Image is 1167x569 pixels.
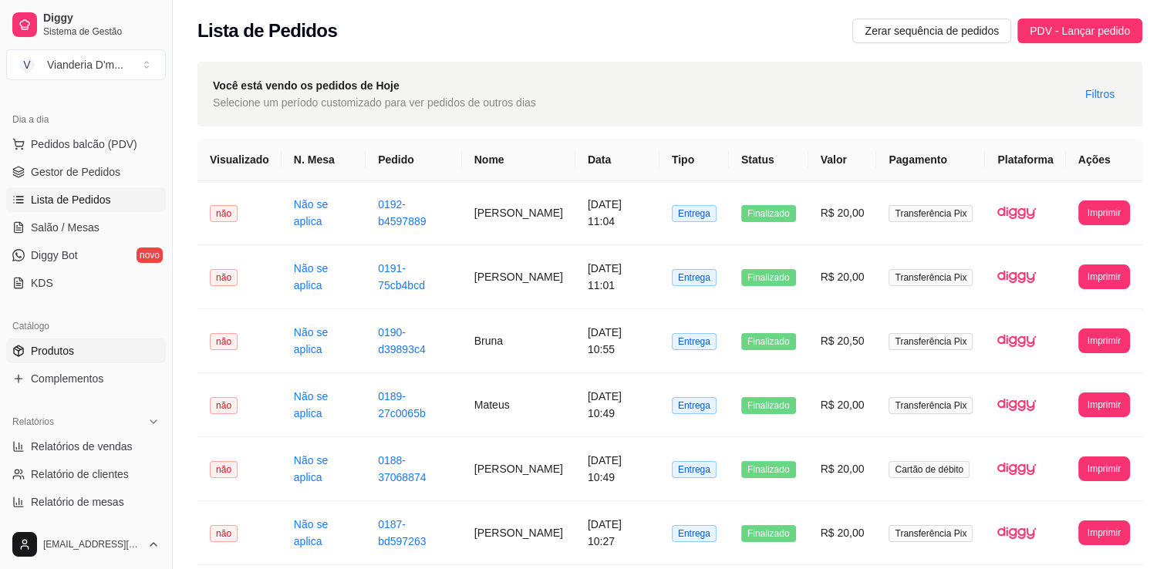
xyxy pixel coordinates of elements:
span: Entrega [672,397,717,414]
button: Imprimir [1078,264,1130,289]
span: Zerar sequência de pedidos [865,22,999,39]
span: Finalizado [741,525,796,542]
button: Imprimir [1078,328,1130,353]
span: KDS [31,275,53,291]
span: não [210,205,238,222]
span: Entrega [672,205,717,222]
th: Plataforma [985,139,1065,181]
a: 0192-b4597889 [378,198,426,227]
span: Entrega [672,461,717,478]
button: Imprimir [1078,200,1130,225]
span: Transferência Pix [889,525,973,542]
th: N. Mesa [282,139,366,181]
a: KDS [6,271,166,295]
td: [PERSON_NAME] [462,501,575,565]
a: Não se aplica [294,390,328,419]
th: Pagamento [876,139,985,181]
span: Relatório de clientes [31,466,129,482]
td: R$ 20,00 [808,373,877,437]
th: Tipo [659,139,729,181]
th: Data [575,139,659,181]
span: Pedidos balcão (PDV) [31,136,137,152]
a: Produtos [6,338,166,363]
th: Visualizado [197,139,282,181]
span: Entrega [672,333,717,350]
th: Pedido [366,139,462,181]
img: diggy [997,194,1036,232]
a: 0188-37068874 [378,454,426,483]
th: Status [729,139,808,181]
span: Complementos [31,371,103,386]
span: Finalizado [741,269,796,286]
a: 0190-d39893c4 [378,326,426,355]
a: Não se aplica [294,198,328,227]
td: Bruna [462,309,575,373]
th: Valor [808,139,877,181]
span: Lista de Pedidos [31,192,111,207]
a: Salão / Mesas [6,215,166,240]
span: Transferência Pix [889,269,973,286]
a: Não se aplica [294,454,328,483]
span: Gestor de Pedidos [31,164,120,180]
span: PDV - Lançar pedido [1030,22,1130,39]
span: Relatórios de vendas [31,439,133,454]
span: não [210,397,238,414]
td: [PERSON_NAME] [462,245,575,309]
img: diggy [997,449,1036,488]
button: Select a team [6,49,166,80]
a: Lista de Pedidos [6,187,166,212]
a: Relatório de fidelidadenovo [6,517,166,542]
span: Entrega [672,525,717,542]
a: Relatório de clientes [6,462,166,487]
a: 0189-27c0065b [378,390,426,419]
span: Transferência Pix [889,397,973,414]
span: V [19,57,35,72]
span: Filtros [1085,86,1115,103]
span: Produtos [31,343,74,359]
button: Imprimir [1078,456,1130,481]
button: PDV - Lançar pedido [1017,19,1142,43]
span: [EMAIL_ADDRESS][DOMAIN_NAME] [43,538,141,550]
a: 0187-bd597263 [378,518,426,547]
a: 0191-75cb4bcd [378,262,425,291]
td: [DATE] 11:01 [575,245,659,309]
img: diggy [997,322,1036,360]
td: Mateus [462,373,575,437]
button: Imprimir [1078,392,1130,417]
a: Não se aplica [294,262,328,291]
td: [PERSON_NAME] [462,437,575,501]
td: [DATE] 10:49 [575,373,659,437]
td: R$ 20,00 [808,501,877,565]
span: Transferência Pix [889,205,973,222]
a: Gestor de Pedidos [6,160,166,184]
td: R$ 20,00 [808,245,877,309]
td: [PERSON_NAME] [462,181,575,245]
td: [DATE] 10:55 [575,309,659,373]
span: Finalizado [741,205,796,222]
td: R$ 20,00 [808,437,877,501]
button: Pedidos balcão (PDV) [6,132,166,157]
button: Zerar sequência de pedidos [852,19,1011,43]
span: não [210,333,238,350]
span: Transferência Pix [889,333,973,350]
a: Não se aplica [294,326,328,355]
span: não [210,269,238,286]
td: R$ 20,50 [808,309,877,373]
th: Nome [462,139,575,181]
div: Catálogo [6,314,166,338]
button: Imprimir [1078,520,1130,545]
div: Vianderia D'm ... [47,57,123,72]
span: Diggy Bot [31,247,78,263]
a: Diggy Botnovo [6,243,166,268]
span: Salão / Mesas [31,220,99,235]
span: Relatórios [12,416,54,428]
span: Entrega [672,269,717,286]
span: Selecione um período customizado para ver pedidos de outros dias [213,94,536,111]
strong: Você está vendo os pedidos de Hoje [213,79,400,92]
button: [EMAIL_ADDRESS][DOMAIN_NAME] [6,526,166,563]
td: [DATE] 10:49 [575,437,659,501]
a: Relatório de mesas [6,490,166,514]
a: Não se aplica [294,518,328,547]
a: Complementos [6,366,166,391]
div: Dia a dia [6,107,166,132]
